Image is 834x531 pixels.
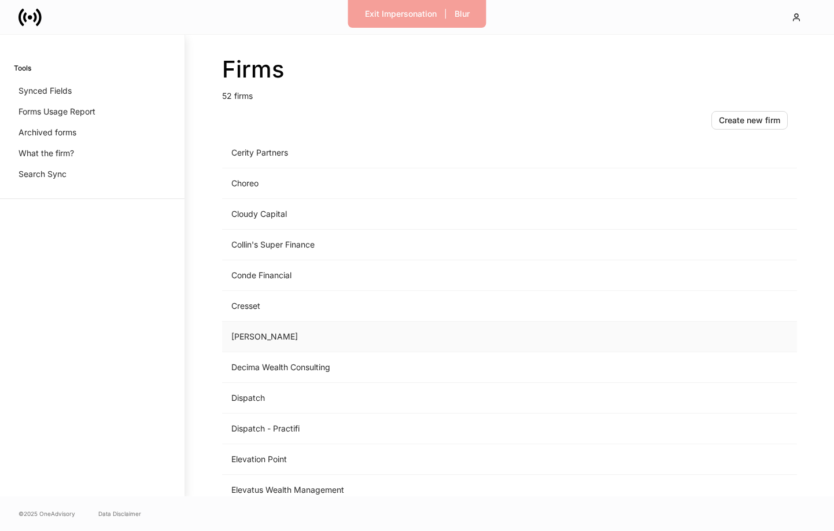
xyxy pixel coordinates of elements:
[222,83,797,102] p: 52 firms
[222,475,605,506] td: Elevatus Wealth Management
[19,147,74,159] p: What the firm?
[222,322,605,352] td: [PERSON_NAME]
[14,62,31,73] h6: Tools
[98,509,141,518] a: Data Disclaimer
[719,115,780,126] div: Create new firm
[222,168,605,199] td: Choreo
[222,230,605,260] td: Collin's Super Finance
[19,509,75,518] span: © 2025 OneAdvisory
[222,444,605,475] td: Elevation Point
[14,80,171,101] a: Synced Fields
[222,414,605,444] td: Dispatch - Practifi
[447,5,477,23] button: Blur
[222,138,605,168] td: Cerity Partners
[455,8,470,20] div: Blur
[222,352,605,383] td: Decima Wealth Consulting
[222,383,605,414] td: Dispatch
[222,291,605,322] td: Cresset
[19,106,95,117] p: Forms Usage Report
[14,143,171,164] a: What the firm?
[19,168,67,180] p: Search Sync
[365,8,437,20] div: Exit Impersonation
[711,111,788,130] button: Create new firm
[222,199,605,230] td: Cloudy Capital
[19,127,76,138] p: Archived forms
[14,101,171,122] a: Forms Usage Report
[14,164,171,185] a: Search Sync
[222,260,605,291] td: Conde Financial
[14,122,171,143] a: Archived forms
[19,85,72,97] p: Synced Fields
[357,5,444,23] button: Exit Impersonation
[222,56,797,83] h2: Firms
